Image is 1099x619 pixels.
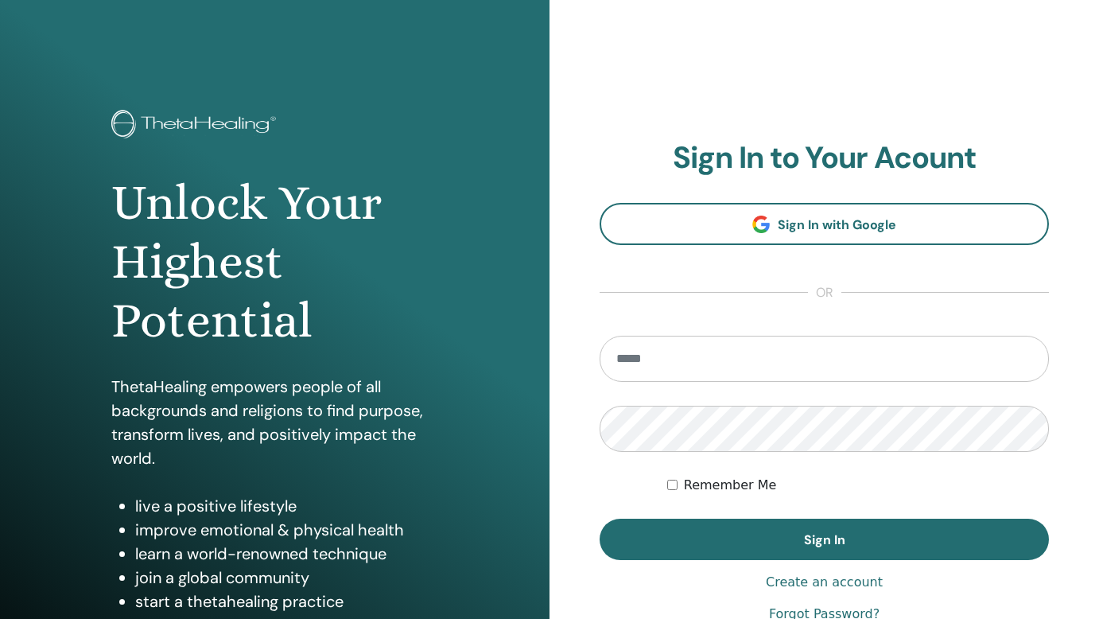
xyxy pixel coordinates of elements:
span: or [808,283,841,302]
p: ThetaHealing empowers people of all backgrounds and religions to find purpose, transform lives, a... [111,375,438,470]
h1: Unlock Your Highest Potential [111,173,438,351]
li: improve emotional & physical health [135,518,438,542]
li: live a positive lifestyle [135,494,438,518]
li: start a thetahealing practice [135,590,438,613]
li: learn a world-renowned technique [135,542,438,566]
a: Create an account [766,573,883,592]
label: Remember Me [684,476,777,495]
li: join a global community [135,566,438,590]
span: Sign In with Google [778,216,896,233]
div: Keep me authenticated indefinitely or until I manually logout [667,476,1049,495]
a: Sign In with Google [600,203,1049,245]
h2: Sign In to Your Acount [600,140,1049,177]
button: Sign In [600,519,1049,560]
span: Sign In [804,531,845,548]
